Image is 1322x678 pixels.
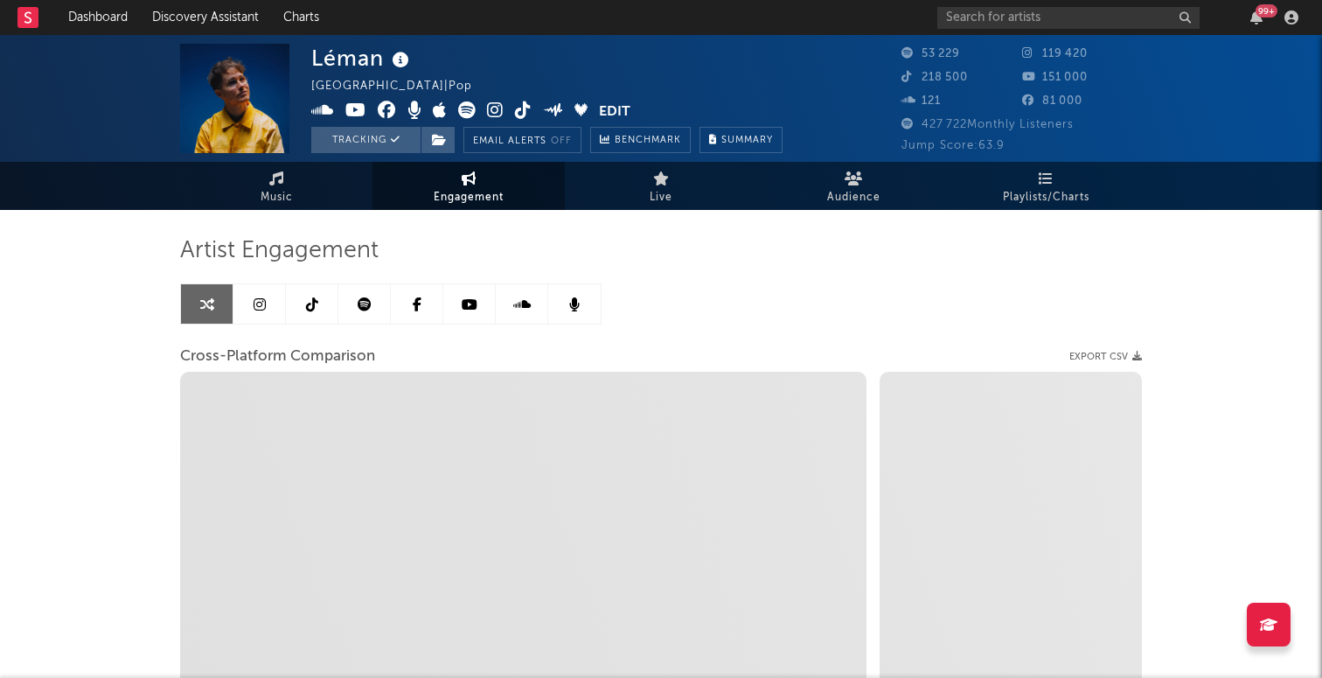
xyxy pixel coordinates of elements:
[937,7,1200,29] input: Search for artists
[1250,10,1263,24] button: 99+
[901,95,941,107] span: 121
[699,127,783,153] button: Summary
[372,162,565,210] a: Engagement
[1022,72,1088,83] span: 151 000
[650,187,672,208] span: Live
[827,187,880,208] span: Audience
[311,76,492,97] div: [GEOGRAPHIC_DATA] | Pop
[311,44,414,73] div: Léman
[590,127,691,153] a: Benchmark
[1022,48,1088,59] span: 119 420
[901,140,1005,151] span: Jump Score: 63.9
[565,162,757,210] a: Live
[901,119,1074,130] span: 427 722 Monthly Listeners
[757,162,950,210] a: Audience
[950,162,1142,210] a: Playlists/Charts
[599,101,630,123] button: Edit
[311,127,421,153] button: Tracking
[1256,4,1277,17] div: 99 +
[615,130,681,151] span: Benchmark
[434,187,504,208] span: Engagement
[180,241,379,262] span: Artist Engagement
[1022,95,1082,107] span: 81 000
[721,136,773,145] span: Summary
[901,48,960,59] span: 53 229
[180,346,375,367] span: Cross-Platform Comparison
[551,136,572,146] em: Off
[1069,352,1142,362] button: Export CSV
[180,162,372,210] a: Music
[463,127,581,153] button: Email AlertsOff
[1003,187,1089,208] span: Playlists/Charts
[261,187,293,208] span: Music
[901,72,968,83] span: 218 500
